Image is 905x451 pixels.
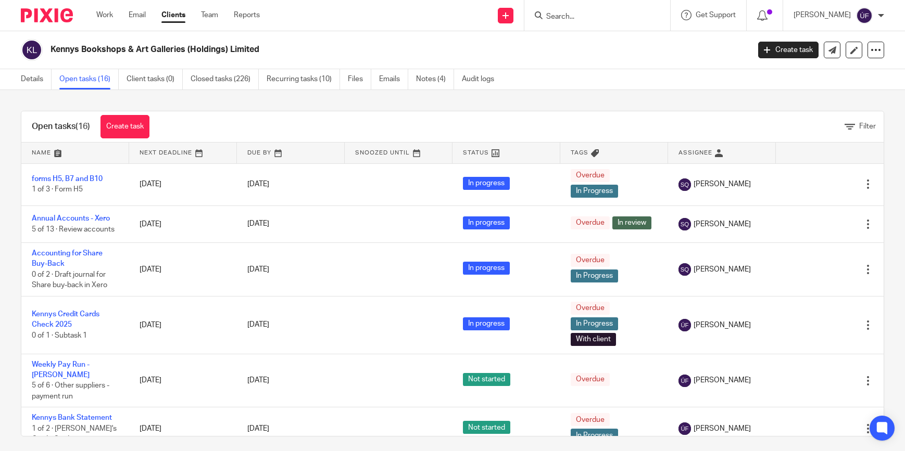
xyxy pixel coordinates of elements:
[571,269,618,282] span: In Progress
[247,377,269,384] span: [DATE]
[379,69,408,89] a: Emails
[416,69,454,89] a: Notes (4)
[571,185,618,198] span: In Progress
[21,8,73,22] img: Pixie
[32,250,103,267] a: Accounting for Share Buy-Back
[32,186,83,194] span: 1 of 3 · Form H5
[51,44,604,55] h2: Kennys Bookshops & Art Galleries (Holdings) Limited
[247,266,269,273] span: [DATE]
[794,10,851,20] p: [PERSON_NAME]
[694,179,751,189] span: [PERSON_NAME]
[463,150,489,156] span: Status
[571,302,610,315] span: Overdue
[694,320,751,330] span: [PERSON_NAME]
[463,421,510,434] span: Not started
[348,69,371,89] a: Files
[571,317,618,330] span: In Progress
[678,178,691,191] img: svg%3E
[571,413,610,426] span: Overdue
[21,39,43,61] img: svg%3E
[612,216,651,229] span: In review
[355,150,410,156] span: Snoozed Until
[247,321,269,329] span: [DATE]
[571,333,616,346] span: With client
[678,375,691,387] img: svg%3E
[32,332,87,339] span: 0 of 1 · Subtask 1
[758,42,819,58] a: Create task
[234,10,260,20] a: Reports
[463,177,510,190] span: In progress
[571,169,610,182] span: Overdue
[571,216,610,229] span: Overdue
[694,264,751,275] span: [PERSON_NAME]
[463,373,510,386] span: Not started
[32,121,90,132] h1: Open tasks
[161,10,185,20] a: Clients
[59,69,119,89] a: Open tasks (16)
[129,163,237,205] td: [DATE]
[191,69,259,89] a: Closed tasks (226)
[247,221,269,228] span: [DATE]
[76,122,90,131] span: (16)
[463,317,510,330] span: In progress
[129,354,237,407] td: [DATE]
[571,150,588,156] span: Tags
[32,414,112,421] a: Kennys Bank Statement
[694,219,751,229] span: [PERSON_NAME]
[129,296,237,354] td: [DATE]
[267,69,340,89] a: Recurring tasks (10)
[856,7,873,24] img: svg%3E
[32,361,90,379] a: Weekly Pay Run - [PERSON_NAME]
[571,254,610,267] span: Overdue
[100,115,149,138] a: Create task
[678,218,691,230] img: svg%3E
[247,181,269,188] span: [DATE]
[678,422,691,435] img: svg%3E
[32,271,107,289] span: 0 of 2 · Draft journal for Share buy-back in Xero
[129,242,237,296] td: [DATE]
[678,319,691,331] img: svg%3E
[32,226,115,233] span: 5 of 13 · Review accounts
[21,69,52,89] a: Details
[96,10,113,20] a: Work
[32,311,99,328] a: Kennys Credit Cards Check 2025
[694,375,751,385] span: [PERSON_NAME]
[32,215,110,222] a: Annual Accounts - Xero
[463,216,510,229] span: In progress
[32,175,103,183] a: forms H5, B7 and B10
[696,11,736,19] span: Get Support
[127,69,183,89] a: Client tasks (0)
[571,429,618,442] span: In Progress
[694,423,751,434] span: [PERSON_NAME]
[32,425,117,443] span: 1 of 2 · [PERSON_NAME]'s Credit Card statement
[247,425,269,432] span: [DATE]
[201,10,218,20] a: Team
[32,382,109,401] span: 5 of 6 · Other suppliers - payment run
[678,263,691,276] img: svg%3E
[463,262,510,275] span: In progress
[462,69,502,89] a: Audit logs
[545,12,639,22] input: Search
[129,205,237,242] td: [DATE]
[129,10,146,20] a: Email
[129,407,237,450] td: [DATE]
[571,373,610,386] span: Overdue
[859,123,876,130] span: Filter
